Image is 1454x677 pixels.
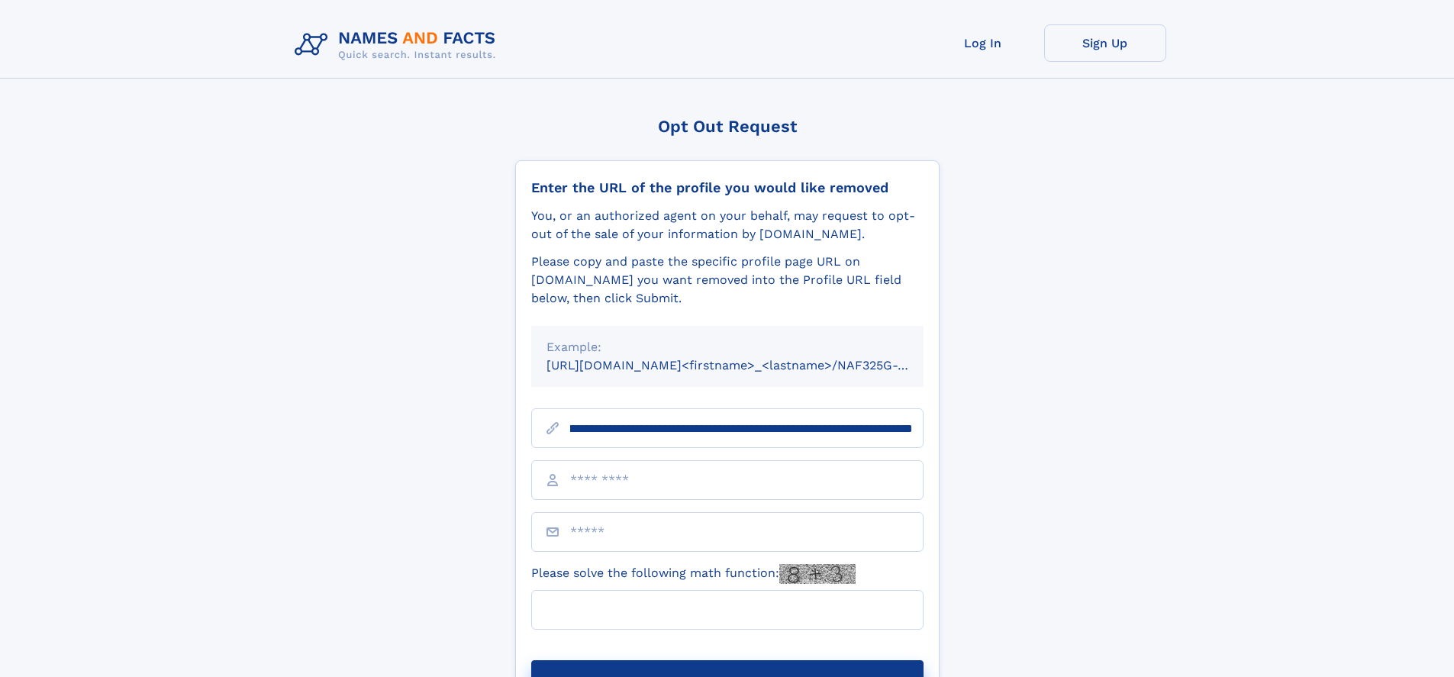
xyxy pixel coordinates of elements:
[289,24,508,66] img: Logo Names and Facts
[531,564,856,584] label: Please solve the following math function:
[546,358,953,372] small: [URL][DOMAIN_NAME]<firstname>_<lastname>/NAF325G-xxxxxxxx
[531,179,924,196] div: Enter the URL of the profile you would like removed
[922,24,1044,62] a: Log In
[546,338,908,356] div: Example:
[531,253,924,308] div: Please copy and paste the specific profile page URL on [DOMAIN_NAME] you want removed into the Pr...
[531,207,924,243] div: You, or an authorized agent on your behalf, may request to opt-out of the sale of your informatio...
[1044,24,1166,62] a: Sign Up
[515,117,940,136] div: Opt Out Request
